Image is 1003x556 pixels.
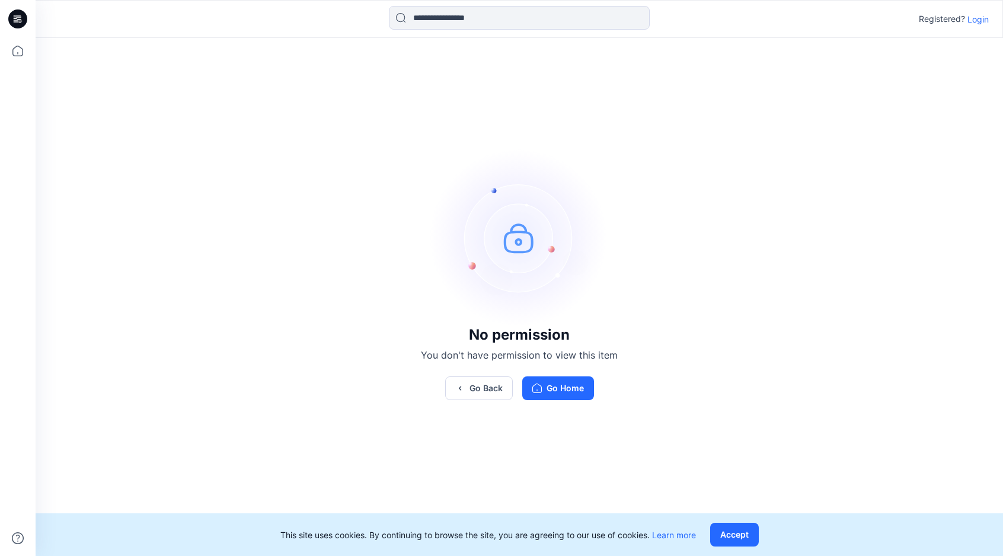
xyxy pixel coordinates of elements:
button: Go Home [522,376,594,400]
button: Go Back [445,376,513,400]
h3: No permission [421,327,618,343]
p: Registered? [919,12,965,26]
p: Login [967,13,989,25]
img: no-perm.svg [430,149,608,327]
button: Accept [710,523,759,547]
a: Learn more [652,530,696,540]
p: You don't have permission to view this item [421,348,618,362]
p: This site uses cookies. By continuing to browse the site, you are agreeing to our use of cookies. [280,529,696,541]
